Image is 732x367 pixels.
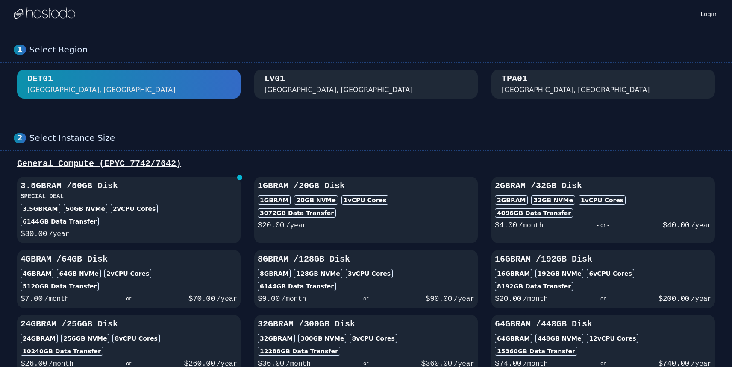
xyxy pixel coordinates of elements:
[254,177,478,243] button: 1GBRAM /20GB Disk1GBRAM20GB NVMe1vCPU Cores3072GB Data Transfer$20.00/year
[350,334,397,343] div: 8 vCPU Cores
[49,230,69,238] span: /year
[495,334,532,343] div: 64GB RAM
[548,293,659,305] div: - or -
[286,222,306,230] span: /year
[61,334,109,343] div: 256 GB NVMe
[579,195,626,205] div: 1 vCPU Cores
[265,73,285,85] div: LV01
[17,250,241,308] button: 4GBRAM /64GB Disk4GBRAM64GB NVMe2vCPU Cores5120GB Data Transfer$7.00/month- or -$70.00/year
[495,269,532,278] div: 16GB RAM
[491,70,715,99] button: TPA01 [GEOGRAPHIC_DATA], [GEOGRAPHIC_DATA]
[21,180,237,192] h3: 3.5GB RAM / 50 GB Disk
[491,250,715,308] button: 16GBRAM /192GB Disk16GBRAM192GB NVMe6vCPU Cores8192GB Data Transfer$20.00/month- or -$200.00/year
[14,133,26,143] div: 2
[258,347,340,356] div: 12288 GB Data Transfer
[258,334,295,343] div: 32GB RAM
[341,195,388,205] div: 1 vCPU Cores
[258,269,291,278] div: 8GB RAM
[587,334,638,343] div: 12 vCPU Cores
[587,269,634,278] div: 6 vCPU Cores
[699,8,718,18] a: Login
[57,269,101,278] div: 64 GB NVMe
[14,7,75,20] img: Logo
[306,293,425,305] div: - or -
[426,294,452,303] span: $ 90.00
[21,204,60,213] div: 3.5GB RAM
[14,158,718,170] div: General Compute (EPYC 7742/7642)
[691,222,711,230] span: /year
[21,269,53,278] div: 4GB RAM
[495,318,711,330] h3: 64GB RAM / 448 GB Disk
[21,192,237,201] h3: SPECIAL DEAL
[258,208,336,218] div: 3072 GB Data Transfer
[523,295,548,303] span: /month
[69,293,188,305] div: - or -
[502,73,527,85] div: TPA01
[21,230,47,238] span: $ 30.00
[282,295,306,303] span: /month
[294,195,338,205] div: 20 GB NVMe
[104,269,151,278] div: 2 vCPU Cores
[21,282,99,291] div: 5120 GB Data Transfer
[254,70,478,99] button: LV01 [GEOGRAPHIC_DATA], [GEOGRAPHIC_DATA]
[346,269,393,278] div: 3 vCPU Cores
[491,177,715,243] button: 2GBRAM /32GB Disk2GBRAM32GB NVMe1vCPU Cores4096GB Data Transfer$4.00/month- or -$40.00/year
[21,253,237,265] h3: 4GB RAM / 64 GB Disk
[17,177,241,243] button: 3.5GBRAM /50GB DiskSPECIAL DEAL3.5GBRAM50GB NVMe2vCPU Cores6144GB Data Transfer$30.00/year
[519,222,544,230] span: /month
[454,295,474,303] span: /year
[495,294,521,303] span: $ 20.00
[495,195,528,205] div: 2GB RAM
[531,195,575,205] div: 32 GB NVMe
[258,195,291,205] div: 1GB RAM
[21,334,58,343] div: 24GB RAM
[188,294,215,303] span: $ 70.00
[44,295,69,303] span: /month
[543,219,662,231] div: - or -
[112,334,159,343] div: 8 vCPU Cores
[14,45,26,55] div: 1
[535,269,583,278] div: 192 GB NVMe
[294,269,342,278] div: 128 GB NVMe
[258,282,336,291] div: 6144 GB Data Transfer
[258,318,474,330] h3: 32GB RAM / 300 GB Disk
[495,221,517,230] span: $ 4.00
[495,282,573,291] div: 8192 GB Data Transfer
[17,70,241,99] button: DET01 [GEOGRAPHIC_DATA], [GEOGRAPHIC_DATA]
[298,334,346,343] div: 300 GB NVMe
[64,204,108,213] div: 50 GB NVMe
[27,73,53,85] div: DET01
[21,318,237,330] h3: 24GB RAM / 256 GB Disk
[495,208,573,218] div: 4096 GB Data Transfer
[495,347,577,356] div: 15360 GB Data Transfer
[21,217,99,226] div: 6144 GB Data Transfer
[258,221,284,230] span: $ 20.00
[217,295,237,303] span: /year
[495,180,711,192] h3: 2GB RAM / 32 GB Disk
[21,294,43,303] span: $ 7.00
[502,85,650,95] div: [GEOGRAPHIC_DATA], [GEOGRAPHIC_DATA]
[265,85,413,95] div: [GEOGRAPHIC_DATA], [GEOGRAPHIC_DATA]
[29,133,718,143] div: Select Instance Size
[27,85,176,95] div: [GEOGRAPHIC_DATA], [GEOGRAPHIC_DATA]
[535,334,583,343] div: 448 GB NVMe
[691,295,711,303] span: /year
[258,294,280,303] span: $ 9.00
[21,347,103,356] div: 10240 GB Data Transfer
[258,253,474,265] h3: 8GB RAM / 128 GB Disk
[29,44,718,55] div: Select Region
[663,221,689,230] span: $ 40.00
[258,180,474,192] h3: 1GB RAM / 20 GB Disk
[111,204,158,213] div: 2 vCPU Cores
[254,250,478,308] button: 8GBRAM /128GB Disk8GBRAM128GB NVMe3vCPU Cores6144GB Data Transfer$9.00/month- or -$90.00/year
[495,253,711,265] h3: 16GB RAM / 192 GB Disk
[659,294,689,303] span: $ 200.00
